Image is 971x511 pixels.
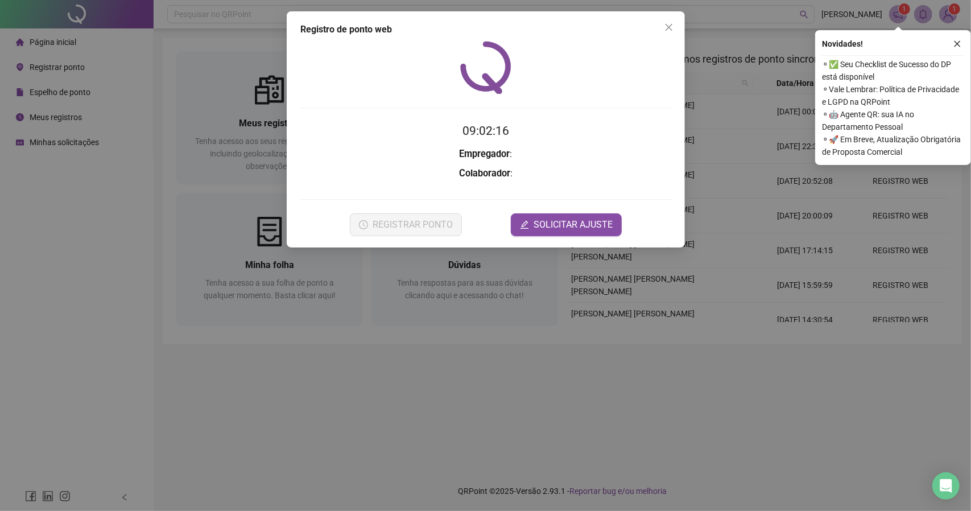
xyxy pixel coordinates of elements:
span: ⚬ ✅ Seu Checklist de Sucesso do DP está disponível [822,58,964,83]
span: close [664,23,673,32]
strong: Colaborador [459,168,510,179]
span: edit [520,220,529,229]
span: Novidades ! [822,38,863,50]
button: REGISTRAR PONTO [349,213,461,236]
span: ⚬ Vale Lembrar: Política de Privacidade e LGPD na QRPoint [822,83,964,108]
div: Open Intercom Messenger [932,472,960,500]
strong: Empregador [459,149,510,159]
h3: : [300,166,671,181]
h3: : [300,147,671,162]
span: SOLICITAR AJUSTE [534,218,613,232]
button: editSOLICITAR AJUSTE [511,213,622,236]
time: 09:02:16 [462,124,509,138]
img: QRPoint [460,41,511,94]
span: ⚬ 🚀 Em Breve, Atualização Obrigatória de Proposta Comercial [822,133,964,158]
span: close [953,40,961,48]
button: Close [660,18,678,36]
div: Registro de ponto web [300,23,671,36]
span: ⚬ 🤖 Agente QR: sua IA no Departamento Pessoal [822,108,964,133]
